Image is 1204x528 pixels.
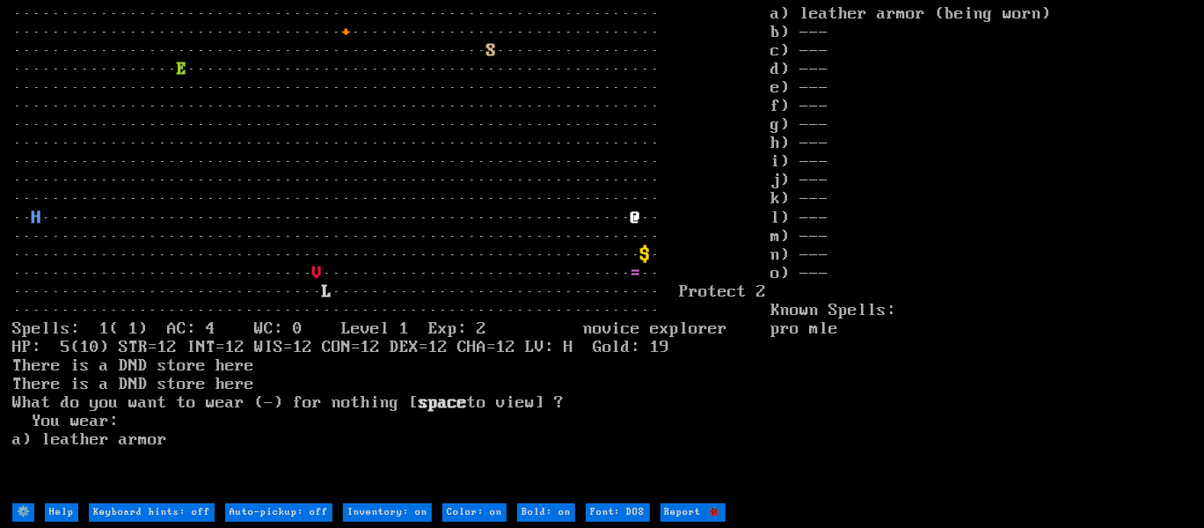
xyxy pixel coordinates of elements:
larn: ··································································· ·····························... [12,5,770,502]
font: = [631,264,641,283]
font: @ [631,209,641,228]
font: L [322,282,332,302]
input: Help [45,503,78,522]
font: V [312,264,322,283]
input: ⚙️ [12,503,34,522]
font: + [341,23,351,42]
input: Auto-pickup: off [225,503,332,522]
input: Report 🐞 [660,503,726,522]
input: Inventory: on [343,503,432,522]
font: E [177,60,186,79]
input: Bold: on [517,503,575,522]
font: S [486,41,496,61]
input: Keyboard hints: off [89,503,215,522]
font: $ [641,246,651,265]
b: space [419,393,467,413]
stats: a) leather armor (being worn) b) --- c) --- d) --- e) --- f) --- g) --- h) --- i) --- j) --- k) -... [770,5,1192,502]
font: H [32,209,41,228]
input: Color: on [442,503,507,522]
input: Font: DOS [586,503,650,522]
